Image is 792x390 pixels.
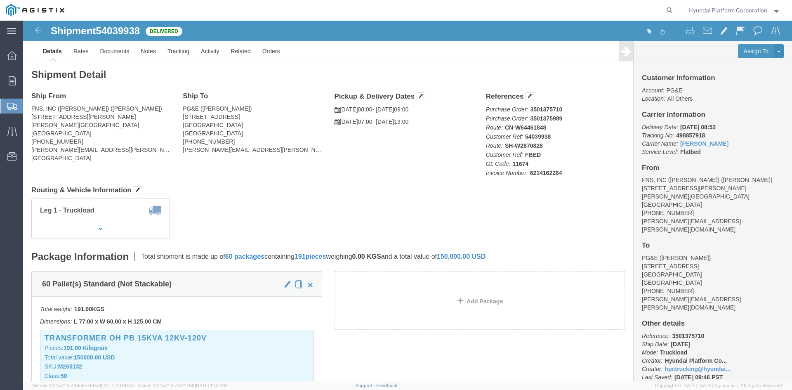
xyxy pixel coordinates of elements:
[356,383,376,388] a: Support
[195,383,227,388] span: [DATE] 11:37:29
[688,5,781,15] button: Hyundai Platform Corporation
[376,383,397,388] a: Feedback
[23,21,792,381] iframe: FS Legacy Container
[33,383,134,388] span: Server: 2025.21.0-769a9a7b8c3
[655,382,782,389] span: Copyright © [DATE]-[DATE] Agistix Inc., All Rights Reserved
[688,6,767,15] span: Hyundai Platform Corporation
[101,383,134,388] span: [DATE] 10:09:35
[138,383,227,388] span: Client: 2025.21.0-7d7479b
[6,4,64,17] img: logo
